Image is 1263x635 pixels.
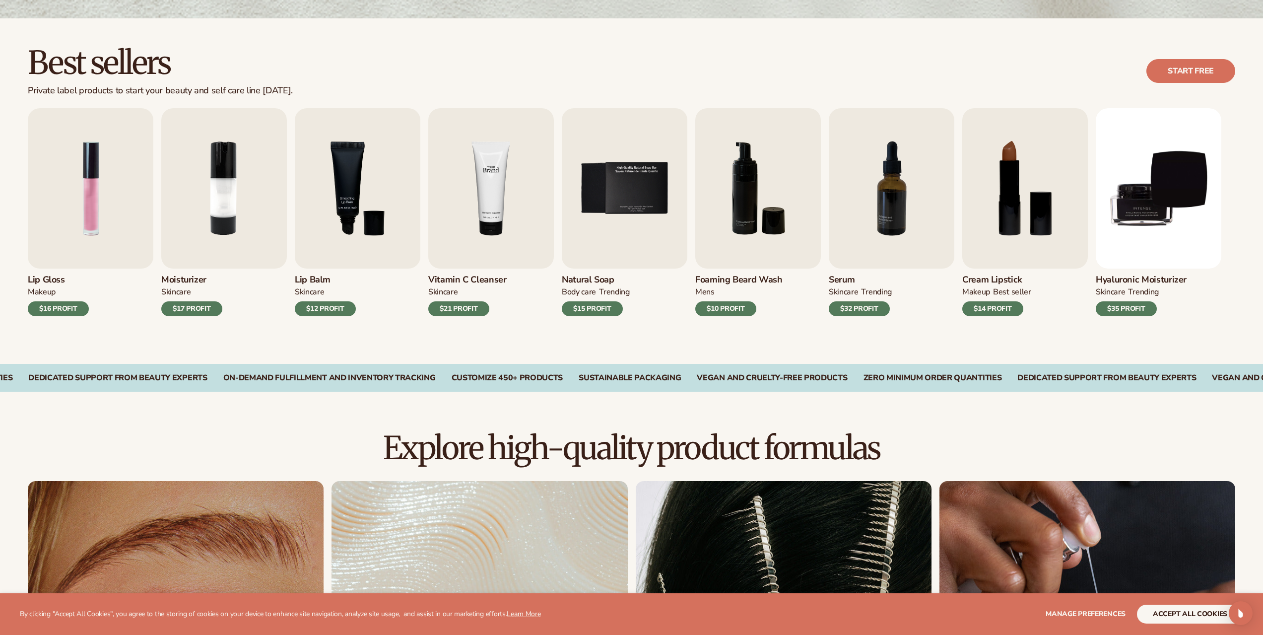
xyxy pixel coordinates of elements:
[28,287,56,297] div: MAKEUP
[562,287,596,297] div: BODY Care
[829,275,892,285] h3: Serum
[428,108,554,269] img: Shopify Image 8
[428,275,507,285] h3: Vitamin C Cleanser
[695,275,783,285] h3: Foaming beard wash
[295,108,420,316] a: 3 / 9
[695,108,821,316] a: 6 / 9
[1096,301,1157,316] div: $35 PROFIT
[1096,108,1221,316] a: 9 / 9
[562,108,687,316] a: 5 / 9
[562,301,623,316] div: $15 PROFIT
[962,275,1031,285] h3: Cream Lipstick
[829,301,890,316] div: $32 PROFIT
[695,287,715,297] div: mens
[1128,287,1158,297] div: TRENDING
[1096,287,1125,297] div: SKINCARE
[28,108,153,316] a: 1 / 9
[452,373,563,383] div: CUSTOMIZE 450+ PRODUCTS
[695,301,756,316] div: $10 PROFIT
[1096,275,1187,285] h3: Hyaluronic moisturizer
[1137,605,1243,624] button: accept all cookies
[28,373,207,383] div: Dedicated Support From Beauty Experts
[161,275,222,285] h3: Moisturizer
[1046,609,1126,619] span: Manage preferences
[28,85,293,96] div: Private label products to start your beauty and self care line [DATE].
[28,46,293,79] h2: Best sellers
[1046,605,1126,624] button: Manage preferences
[295,275,356,285] h3: Lip Balm
[562,275,630,285] h3: Natural Soap
[962,287,990,297] div: MAKEUP
[161,301,222,316] div: $17 PROFIT
[579,373,681,383] div: SUSTAINABLE PACKAGING
[20,610,541,619] p: By clicking "Accept All Cookies", you agree to the storing of cookies on your device to enhance s...
[28,431,1235,465] h2: Explore high-quality product formulas
[864,373,1002,383] div: ZERO MINIMUM ORDER QUANTITIES
[829,108,954,316] a: 7 / 9
[428,301,489,316] div: $21 PROFIT
[295,287,324,297] div: SKINCARE
[1229,601,1253,625] div: Open Intercom Messenger
[428,287,458,297] div: Skincare
[993,287,1031,297] div: BEST SELLER
[962,301,1023,316] div: $14 PROFIT
[829,287,858,297] div: SKINCARE
[28,275,89,285] h3: Lip Gloss
[428,108,554,316] a: 4 / 9
[1146,59,1235,83] a: Start free
[861,287,891,297] div: TRENDING
[161,108,287,316] a: 2 / 9
[599,287,629,297] div: TRENDING
[161,287,191,297] div: SKINCARE
[697,373,847,383] div: VEGAN AND CRUELTY-FREE PRODUCTS
[295,301,356,316] div: $12 PROFIT
[28,301,89,316] div: $16 PROFIT
[223,373,436,383] div: On-Demand Fulfillment and Inventory Tracking
[962,108,1088,316] a: 8 / 9
[1017,373,1196,383] div: DEDICATED SUPPORT FROM BEAUTY EXPERTS
[507,609,540,619] a: Learn More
